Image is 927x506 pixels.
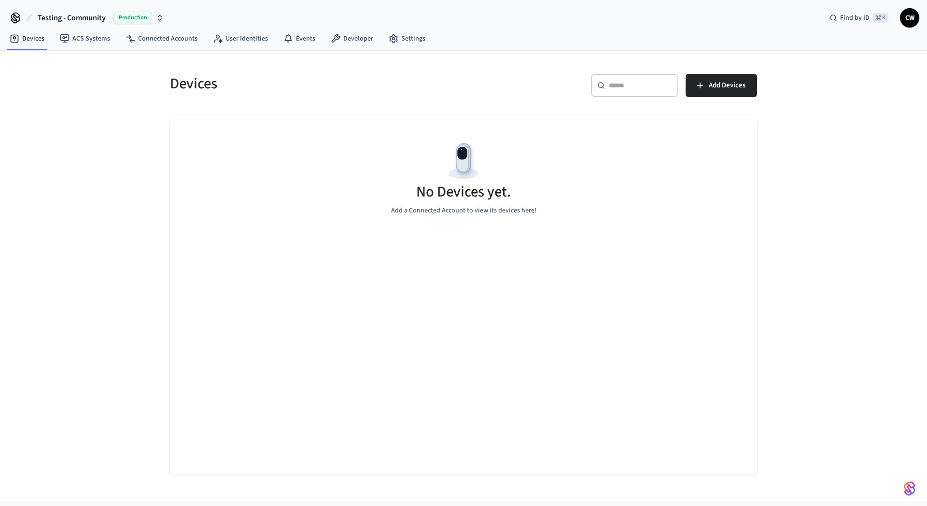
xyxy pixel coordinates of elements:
[276,30,323,47] a: Events
[686,74,757,97] button: Add Devices
[52,30,118,47] a: ACS Systems
[904,481,915,496] img: SeamLogoGradient.69752ec5.svg
[2,30,52,47] a: Devices
[38,12,106,24] span: Testing - Community
[901,9,918,27] span: CW
[416,182,511,202] h5: No Devices yet.
[391,206,536,216] p: Add a Connected Account to view its devices here!
[900,8,919,28] button: CW
[113,12,152,24] span: Production
[381,30,433,47] a: Settings
[205,30,276,47] a: User Identities
[872,13,888,23] span: ⌘ K
[442,140,485,183] img: Devices Empty State
[170,74,458,94] h5: Devices
[822,9,896,27] div: Find by ID⌘ K
[709,79,745,92] span: Add Devices
[840,13,870,23] span: Find by ID
[323,30,381,47] a: Developer
[118,30,205,47] a: Connected Accounts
